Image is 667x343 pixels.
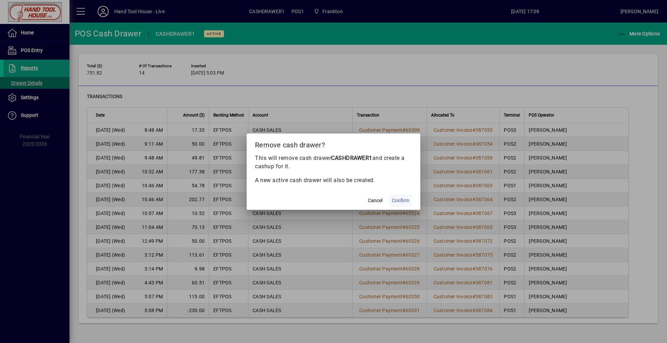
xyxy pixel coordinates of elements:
[392,197,409,204] span: Confirm
[368,197,382,204] span: Cancel
[364,195,386,207] button: Cancel
[389,195,412,207] button: Confirm
[247,134,420,154] h2: Remove cash drawer?
[255,154,412,171] p: This will remove cash drawer and create a cashup for it.
[255,176,412,185] p: A new active cash drawer will also be created.
[331,155,372,161] b: CASHDRAWER1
